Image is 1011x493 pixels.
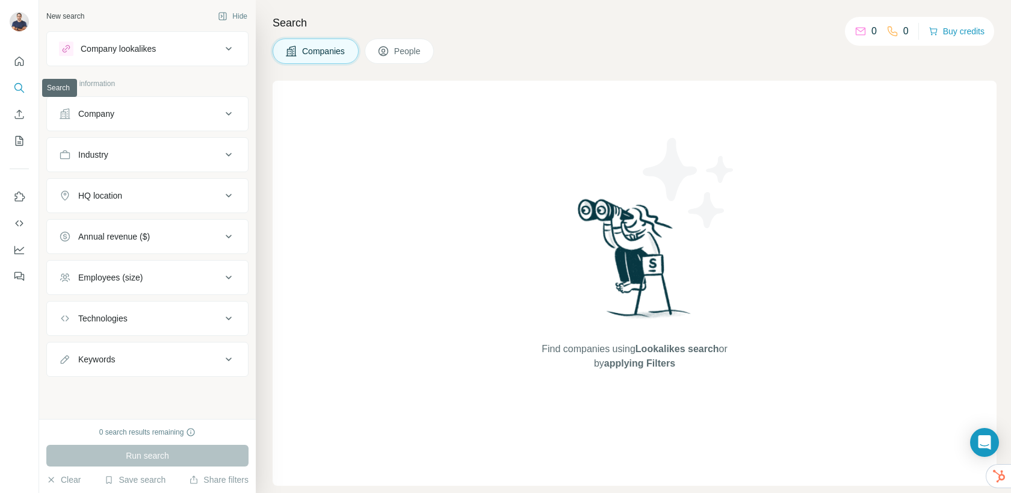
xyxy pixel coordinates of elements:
h4: Search [273,14,997,31]
div: Company lookalikes [81,43,156,55]
button: Share filters [189,474,249,486]
button: My lists [10,130,29,152]
div: Technologies [78,312,128,324]
button: Employees (size) [47,263,248,292]
div: Open Intercom Messenger [970,428,999,457]
span: applying Filters [604,358,675,368]
button: Keywords [47,345,248,374]
button: Save search [104,474,165,486]
button: Enrich CSV [10,104,29,125]
button: Company [47,99,248,128]
p: 0 [871,24,877,39]
div: Annual revenue ($) [78,231,150,243]
button: Company lookalikes [47,34,248,63]
span: Find companies using or by [538,342,731,371]
span: Lookalikes search [635,344,719,354]
button: Use Surfe on LinkedIn [10,186,29,208]
button: Clear [46,474,81,486]
button: HQ location [47,181,248,210]
button: Dashboard [10,239,29,261]
img: Avatar [10,12,29,31]
div: HQ location [78,190,122,202]
button: Industry [47,140,248,169]
button: Feedback [10,265,29,287]
button: Annual revenue ($) [47,222,248,251]
button: Search [10,77,29,99]
div: Employees (size) [78,271,143,284]
span: People [394,45,422,57]
button: Technologies [47,304,248,333]
button: Buy credits [929,23,985,40]
span: Companies [302,45,346,57]
div: New search [46,11,84,22]
img: Surfe Illustration - Stars [635,129,743,237]
img: Surfe Illustration - Woman searching with binoculars [572,196,697,330]
button: Quick start [10,51,29,72]
div: Industry [78,149,108,161]
p: 0 [903,24,909,39]
div: Company [78,108,114,120]
p: Company information [46,78,249,89]
div: 0 search results remaining [99,427,196,438]
button: Use Surfe API [10,212,29,234]
div: Keywords [78,353,115,365]
button: Hide [209,7,256,25]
